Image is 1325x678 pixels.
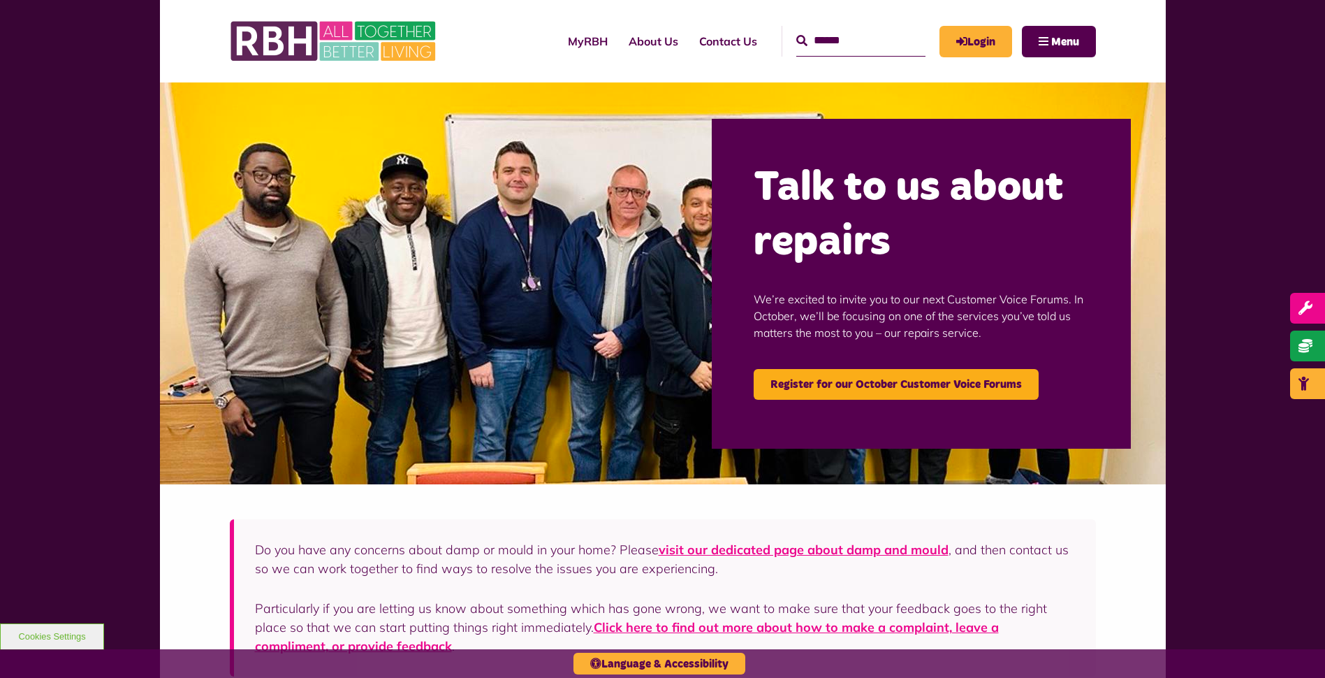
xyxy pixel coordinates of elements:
h2: Talk to us about repairs [754,161,1089,270]
a: Click here to find out more about how to make a complaint, leave a compliment, or provide feedback [255,619,999,654]
button: Navigation [1022,26,1096,57]
a: About Us [618,22,689,60]
p: Particularly if you are letting us know about something which has gone wrong, we want to make sur... [255,599,1075,656]
span: Menu [1051,36,1079,48]
a: Contact Us [689,22,768,60]
a: MyRBH [939,26,1012,57]
button: Language & Accessibility [573,653,745,675]
a: Register for our October Customer Voice Forums [754,369,1039,400]
img: RBH [230,14,439,68]
a: MyRBH [557,22,618,60]
p: Do you have any concerns about damp or mould in your home? Please , and then contact us so we can... [255,540,1075,578]
a: visit our dedicated page about damp and mould [659,542,949,558]
p: We’re excited to invite you to our next Customer Voice Forums. In October, we’ll be focusing on o... [754,270,1089,362]
img: Group photo of customers and colleagues at the Lighthouse Project [160,82,1166,484]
